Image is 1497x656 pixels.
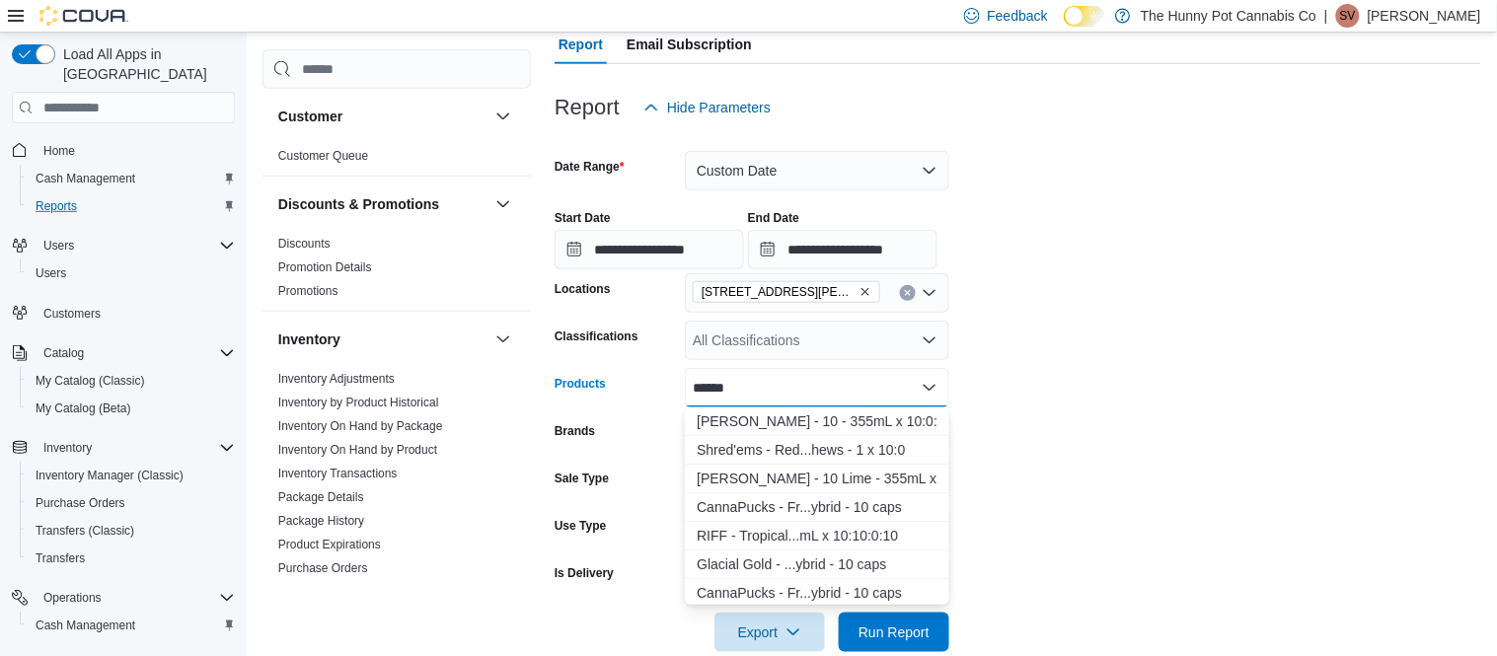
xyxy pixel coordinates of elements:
a: Purchase Orders [28,491,133,515]
a: Inventory On Hand by Product [278,443,437,457]
span: Report [559,25,603,64]
span: Inventory On Hand by Product [278,442,437,458]
a: Customer Queue [278,149,368,163]
div: Steve Vandermeulen [1336,4,1360,28]
div: RIFF - Tropical...mL x 10:10:0:10 [697,526,937,546]
span: Cash Management [28,167,235,190]
button: Shred'ems - Red Apple Peach MAX Soft Chews - 1 x 10:0 [685,436,949,465]
a: Product Expirations [278,538,381,551]
label: Products [555,376,606,392]
span: Reports [36,198,77,214]
button: Inventory [278,329,487,349]
span: Transfers (Classic) [28,519,235,543]
a: Inventory by Product Historical [278,396,439,409]
h3: Customer [278,107,342,126]
div: [PERSON_NAME] - 10 Lime - 355mL x 10:1:10 [697,469,937,488]
span: Cash Management [36,171,135,186]
button: Run Report [839,613,949,652]
span: Load All Apps in [GEOGRAPHIC_DATA] [55,44,235,84]
label: Use Type [555,518,606,534]
button: Catalog [4,339,243,367]
span: 659 Upper James St [693,281,880,303]
a: Inventory Manager (Classic) [28,464,191,487]
button: Inventory Manager (Classic) [20,462,243,489]
button: Inventory [491,328,515,351]
span: Customers [36,301,235,326]
button: RIFF - Tropical Burst - 355mL x 10:10:0:10 [685,522,949,550]
button: Customers [4,299,243,328]
button: Purchase Orders [20,489,243,517]
a: My Catalog (Beta) [28,397,139,420]
button: Operations [36,586,110,610]
a: Package Details [278,490,364,504]
span: Users [28,261,235,285]
button: Home [4,135,243,164]
label: Brands [555,423,595,439]
a: Discounts [278,237,331,251]
span: Purchase Orders [278,560,368,576]
span: Package Details [278,489,364,505]
button: Close list of options [922,380,937,396]
label: Locations [555,281,611,297]
span: Purchase Orders [28,491,235,515]
a: Cash Management [28,614,143,637]
span: Reports [28,194,235,218]
button: Operations [4,584,243,612]
a: Customers [36,302,109,326]
span: Promotions [278,283,338,299]
span: Users [43,238,74,254]
img: Cova [39,6,128,26]
span: Run Report [859,622,930,642]
a: Package History [278,514,364,528]
button: My Catalog (Classic) [20,367,243,395]
a: Promotions [278,284,338,298]
span: [STREET_ADDRESS][PERSON_NAME] [702,282,856,302]
button: Discounts & Promotions [278,194,487,214]
input: Press the down key to open a popover containing a calendar. [748,230,937,269]
span: Cash Management [28,614,235,637]
button: Catalog [36,341,92,365]
button: My Catalog (Beta) [20,395,243,422]
span: Transfers [28,547,235,570]
a: Cash Management [28,167,143,190]
a: Inventory Transactions [278,467,398,480]
span: Catalog [36,341,235,365]
span: Package History [278,513,364,529]
p: The Hunny Pot Cannabis Co [1141,4,1316,28]
a: Users [28,261,74,285]
button: Cash Management [20,612,243,639]
a: Promotion Details [278,260,372,274]
input: Dark Mode [1064,6,1105,27]
button: Customer [278,107,487,126]
span: Transfers (Classic) [36,523,134,539]
label: Is Delivery [555,565,614,581]
span: Inventory [43,440,92,456]
span: Customer Queue [278,148,368,164]
span: Catalog [43,345,84,361]
span: Inventory Manager (Classic) [36,468,184,483]
label: Date Range [555,159,625,175]
a: My Catalog (Classic) [28,369,153,393]
span: Feedback [988,6,1048,26]
span: Inventory Adjustments [278,371,395,387]
span: My Catalog (Beta) [28,397,235,420]
span: SV [1340,4,1356,28]
a: Transfers (Classic) [28,519,142,543]
span: Operations [36,586,235,610]
span: Inventory by Product Historical [278,395,439,410]
a: Reports [28,194,85,218]
h3: Report [555,96,620,119]
span: My Catalog (Classic) [28,369,235,393]
h3: Discounts & Promotions [278,194,439,214]
button: Export [714,613,825,652]
span: Operations [43,590,102,606]
span: Cash Management [36,618,135,633]
span: Hide Parameters [667,98,771,117]
div: CannaPucks - Fr...ybrid - 10 caps [697,497,937,517]
button: Mollo - 10 Lime - 355mL x 10:1:10 [685,465,949,493]
button: Transfers (Classic) [20,517,243,545]
span: Inventory Manager (Classic) [28,464,235,487]
button: CannaPucks - Fresh Winter Green 10:10 - Hybrid - 10 caps [685,579,949,608]
span: Promotion Details [278,259,372,275]
label: Classifications [555,328,638,344]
